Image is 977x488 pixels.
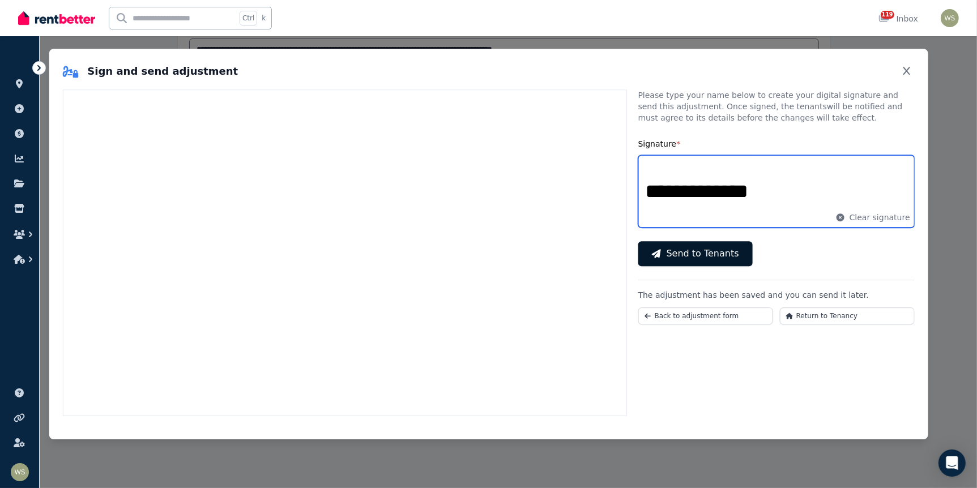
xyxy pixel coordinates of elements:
[796,311,857,320] span: Return to Tenancy
[667,247,739,260] span: Send to Tenants
[638,89,915,123] p: Please type your name below to create your digital signature and send this adjustment. Once signe...
[62,63,238,79] h2: Sign and send adjustment
[836,212,910,223] button: Clear signature
[780,307,915,324] button: Return to Tenancy
[638,307,773,324] button: Back to adjustment form
[638,289,915,301] p: The adjustment has been saved and you can send it later.
[899,62,915,80] button: Close
[638,241,753,266] button: Send to Tenants
[655,311,739,320] span: Back to adjustment form
[638,139,681,148] label: Signature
